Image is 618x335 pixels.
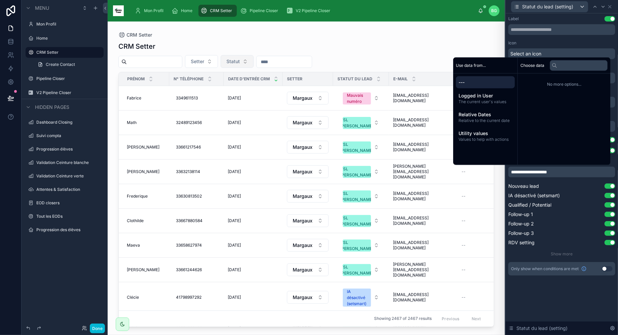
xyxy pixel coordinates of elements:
[393,191,453,202] span: [EMAIL_ADDRESS][DOMAIN_NAME]
[36,120,102,125] a: Dashboard Closing
[36,214,102,219] label: Tout les EODs
[456,62,486,68] span: Use data from...
[36,160,102,165] a: Validation Ceinture blanche
[508,40,516,46] label: Icon
[462,295,466,300] span: --
[176,194,202,199] span: 33630813502
[36,90,102,95] label: V2 Pipeline Closer
[337,236,385,254] button: Select Button
[113,5,124,16] img: App logo
[228,169,241,174] span: [DATE]
[127,295,165,300] a: Clécie
[337,236,385,255] a: Select Button
[36,76,102,81] label: Pipeline Closer
[127,144,159,150] span: [PERSON_NAME]
[173,264,220,275] a: 33661244626
[46,62,75,67] span: Create Contact
[176,295,202,300] span: 41798997292
[347,92,367,104] div: Mauvais numéro
[127,267,165,273] a: [PERSON_NAME]
[287,116,329,129] button: Select Button
[340,215,374,227] div: VSL [PERSON_NAME]
[511,266,579,271] span: Only show when conditions are met
[210,8,232,13] span: CRM Setter
[118,32,152,38] a: CRM Setter
[173,292,220,303] a: 41798997292
[176,267,202,273] span: 33661244626
[228,267,241,273] span: [DATE]
[462,194,553,199] a: --
[228,169,279,174] a: [DATE]
[36,173,102,179] label: Validation Ceinture verte
[287,239,329,252] button: Select Button
[228,194,241,199] span: [DATE]
[516,325,568,332] span: Statut du lead (setting)
[347,289,367,307] div: IA désactivé (setsmart)
[462,169,466,174] span: --
[36,133,102,138] label: Suivi compta
[293,119,313,126] span: Margaux
[181,8,192,13] span: Home
[293,294,313,301] span: Margaux
[453,74,518,148] div: scrollable content
[36,22,102,27] a: Mon Profil
[173,166,220,177] a: 33632138114
[35,5,49,11] span: Menu
[459,99,512,104] span: The current user's values
[36,187,102,192] a: Attentes & Satisfaction
[133,5,168,17] a: Mon Profil
[287,76,302,82] span: Setter
[36,146,102,152] a: Progression élèves
[337,76,372,82] span: Statut du lead
[170,5,197,17] a: Home
[144,8,163,13] span: Mon Profil
[459,92,512,99] span: Logged in User
[287,214,329,227] a: Select Button
[551,251,573,256] span: Show more
[293,266,313,273] span: Margaux
[176,169,200,174] span: 33632138114
[340,191,374,203] div: VSL [PERSON_NAME]
[228,76,270,82] span: Date d'entrée CRM
[393,93,453,103] a: [EMAIL_ADDRESS][DOMAIN_NAME]
[462,243,466,248] span: --
[173,117,220,128] a: 32489123456
[462,267,466,273] span: --
[287,190,329,203] a: Select Button
[228,218,241,223] span: [DATE]
[508,16,519,22] div: Label
[127,144,165,150] a: [PERSON_NAME]
[36,227,102,233] a: Progression des élèves
[293,242,313,249] span: Margaux
[36,36,102,41] label: Home
[118,42,155,51] h1: CRM Setter
[293,168,313,175] span: Margaux
[127,169,159,174] span: [PERSON_NAME]
[522,3,573,10] span: Statut du lead (setting)
[127,95,165,101] a: Fabrice
[393,117,453,128] span: [EMAIL_ADDRESS][DOMAIN_NAME]
[337,163,385,181] button: Select Button
[374,316,432,322] span: Showing 2467 of 2467 results
[287,263,329,277] a: Select Button
[287,165,329,178] a: Select Button
[459,79,512,86] span: ---
[492,8,497,13] span: BG
[393,292,453,303] a: [EMAIL_ADDRESS][DOMAIN_NAME]
[508,239,535,246] span: RDV setting
[228,194,279,199] a: [DATE]
[393,76,408,82] span: E-mail
[127,267,159,273] span: [PERSON_NAME]
[462,169,553,174] a: --
[126,32,152,38] span: CRM Setter
[337,260,385,279] a: Select Button
[228,295,241,300] span: [DATE]
[287,263,329,276] button: Select Button
[228,218,279,223] a: [DATE]
[337,285,385,309] button: Select Button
